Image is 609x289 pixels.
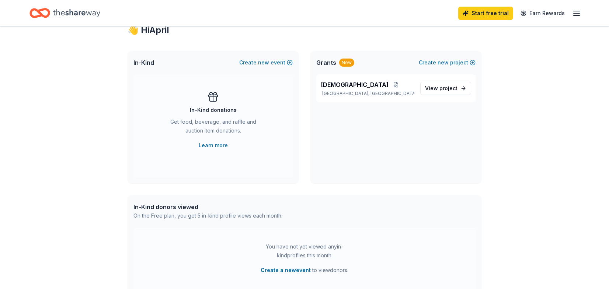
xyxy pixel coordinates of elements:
div: In-Kind donations [190,106,237,114]
span: View [425,84,457,93]
button: Createnewevent [239,58,293,67]
button: Createnewproject [419,58,476,67]
span: In-Kind [133,58,154,67]
span: to view donors . [261,266,348,275]
div: In-Kind donors viewed [133,202,282,211]
span: new [258,58,269,67]
span: project [439,85,457,91]
div: You have not yet viewed any in-kind profiles this month. [258,242,351,260]
p: [GEOGRAPHIC_DATA], [GEOGRAPHIC_DATA] [321,91,414,96]
span: Grants [316,58,336,67]
span: new [438,58,449,67]
span: [DEMOGRAPHIC_DATA] [321,80,389,89]
a: Learn more [199,141,228,150]
button: Create a newevent [261,266,311,275]
div: On the Free plan, you get 5 in-kind profile views each month. [133,211,282,220]
a: Earn Rewards [516,7,569,20]
div: Get food, beverage, and raffle and auction item donations. [163,117,263,138]
a: Home [29,4,100,22]
a: Start free trial [458,7,513,20]
div: 👋 Hi April [128,24,481,36]
div: New [339,59,354,67]
a: View project [420,82,471,95]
